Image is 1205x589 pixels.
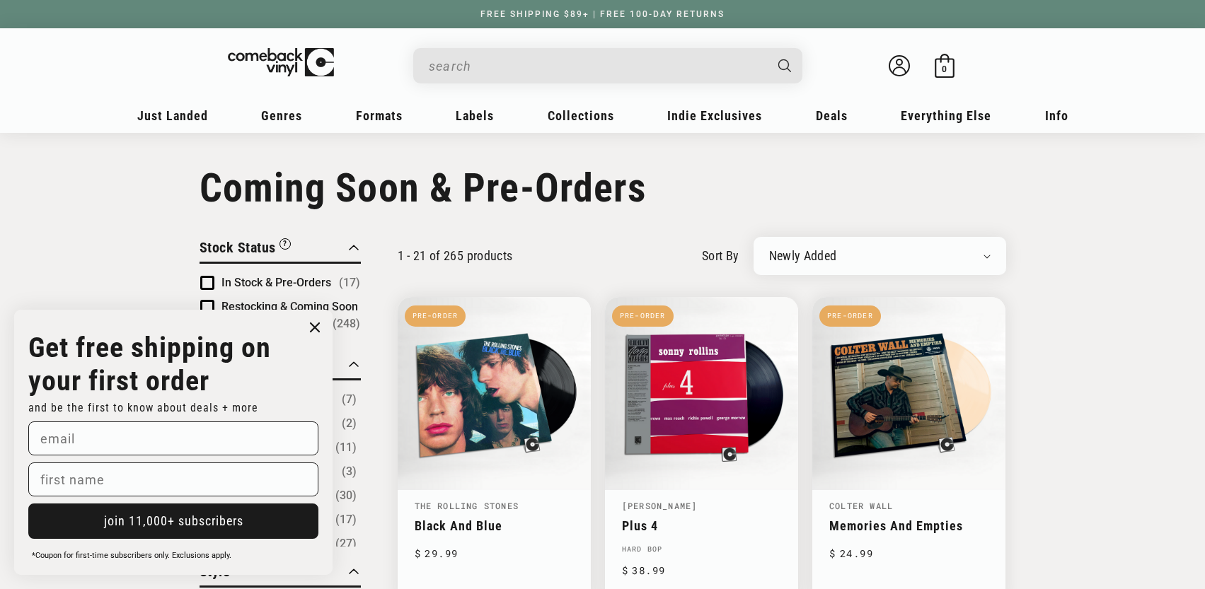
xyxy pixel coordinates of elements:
span: Stock Status [200,239,276,256]
input: email [28,421,318,455]
span: Everything Else [901,108,991,123]
span: Labels [456,108,494,123]
span: Number of products: (17) [339,274,360,291]
span: and be the first to know about deals + more [28,401,258,414]
span: Just Landed [137,108,208,123]
a: Black And Blue [415,518,574,533]
span: In Stock & Pre-Orders [221,276,331,289]
a: [PERSON_NAME] [622,500,698,511]
span: Collections [548,108,614,123]
div: Search [413,48,802,83]
span: Indie Exclusives [667,108,762,123]
span: Formats [356,108,403,123]
span: *Coupon for first-time subscribers only. Exclusions apply. [32,551,231,560]
a: The Rolling Stones [415,500,519,511]
span: Deals [816,108,848,123]
span: Number of products: (3) [342,463,357,480]
button: Search [766,48,804,83]
span: Number of products: (2) [342,415,357,432]
h1: Coming Soon & Pre-Orders [200,165,1006,211]
span: Genres [261,108,302,123]
a: Plus 4 [622,518,781,533]
a: Memories And Empties [829,518,988,533]
a: Colter Wall [829,500,893,511]
button: Close dialog [304,317,325,338]
span: 0 [942,64,947,74]
input: first name [28,462,318,496]
a: FREE SHIPPING $89+ | FREE 100-DAY RETURNS [466,9,739,19]
p: 1 - 21 of 265 products [398,248,513,263]
span: Number of products: (7) [342,391,357,408]
button: join 11,000+ subscribers [28,503,318,539]
strong: Get free shipping on your first order [28,331,271,397]
button: Filter by Stock Status [200,237,291,262]
label: sort by [702,246,739,265]
input: When autocomplete results are available use up and down arrows to review and enter to select [429,52,764,81]
span: Info [1045,108,1068,123]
